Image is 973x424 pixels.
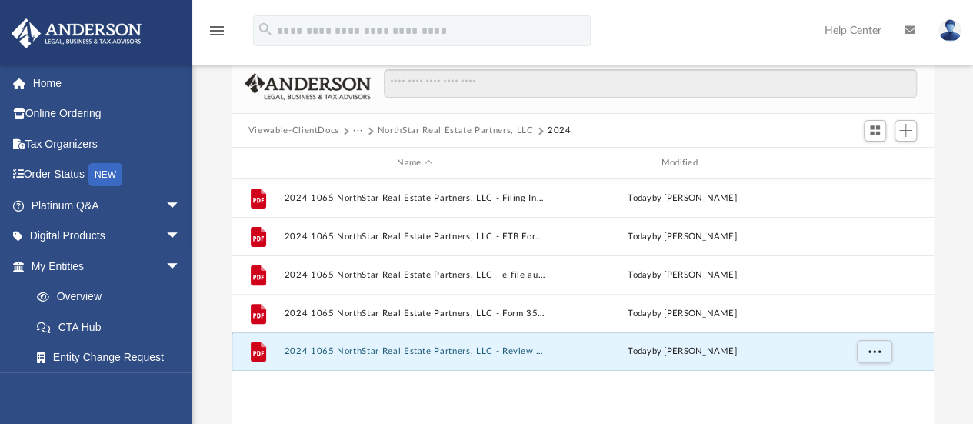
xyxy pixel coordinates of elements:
button: ··· [353,124,363,138]
div: by [PERSON_NAME] [551,230,812,244]
a: My Entitiesarrow_drop_down [11,251,204,282]
div: by [PERSON_NAME] [551,345,812,359]
span: arrow_drop_down [165,190,196,222]
img: Anderson Advisors Platinum Portal [7,18,146,48]
a: Overview [22,282,204,312]
button: Viewable-ClientDocs [248,124,339,138]
a: Digital Productsarrow_drop_down [11,221,204,252]
button: 2024 [548,124,571,138]
button: More options [856,340,891,363]
div: NEW [88,163,122,186]
div: by [PERSON_NAME] [551,269,812,282]
a: menu [208,29,226,40]
button: 2024 1065 NorthStar Real Estate Partners, LLC - FTB Form 3588 Payment Voucher.pdf [284,232,545,242]
a: Platinum Q&Aarrow_drop_down [11,190,204,221]
span: today [628,347,651,356]
a: CTA Hub [22,312,204,342]
div: Modified [551,156,813,170]
i: search [257,21,274,38]
div: Name [283,156,545,170]
button: Add [895,120,918,142]
span: today [628,232,651,241]
button: 2024 1065 NorthStar Real Estate Partners, LLC - Form 3522 Payment Voucher.pdf [284,309,545,319]
input: Search files and folders [384,69,917,98]
i: menu [208,22,226,40]
div: id [819,156,927,170]
div: id [238,156,277,170]
div: by [PERSON_NAME] [551,307,812,321]
button: 2024 1065 NorthStar Real Estate Partners, LLC - Review Copy.pdf [284,347,545,357]
span: today [628,194,651,202]
a: Tax Organizers [11,129,204,159]
img: User Pic [938,19,961,42]
div: by [PERSON_NAME] [551,192,812,205]
span: arrow_drop_down [165,221,196,252]
a: Online Ordering [11,98,204,129]
button: Switch to Grid View [864,120,887,142]
button: 2024 1065 NorthStar Real Estate Partners, LLC - e-file authorization - please sign.pdf [284,270,545,280]
span: today [628,309,651,318]
span: today [628,271,651,279]
a: Order StatusNEW [11,159,204,191]
span: arrow_drop_down [165,251,196,282]
a: Entity Change Request [22,342,204,373]
button: NorthStar Real Estate Partners, LLC [378,124,534,138]
a: Home [11,68,204,98]
button: 2024 1065 NorthStar Real Estate Partners, LLC - Filing Instructions.pdf [284,193,545,203]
